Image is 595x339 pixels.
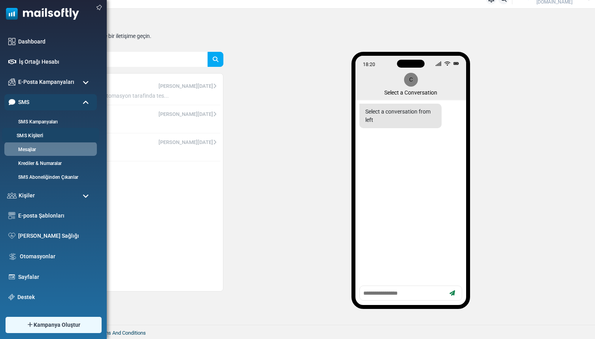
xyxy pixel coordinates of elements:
[97,330,146,336] span: translation missing: tr.layouts.footer.terms_and_conditions
[8,38,15,45] img: dashboard-icon.svg
[8,233,15,239] img: domain-health-icon.svg
[19,58,93,66] a: İş Ortağı Hesabı
[2,132,97,140] a: SMS Kişileri
[18,232,93,240] a: [PERSON_NAME] Sağlığı
[159,82,216,92] span: [PERSON_NAME][DATE]
[359,104,442,128] div: Select a conversation from left
[363,61,432,66] div: 18:20
[43,92,216,100] span: Merhaba Betul Sariteke, Otomasyon tarafinda tes...
[4,118,95,125] a: SMS Kampanyaları
[97,330,146,336] a: Terms And Conditions
[20,252,93,261] a: Otomasyonlar
[8,252,17,261] img: workflow.svg
[4,174,95,181] a: SMS Aboneliğinden Çıkanlar
[4,146,95,153] a: Mesajlar
[18,273,93,281] a: Sayfalar
[18,212,93,220] a: E-posta Şablonları
[18,78,74,86] span: E-Posta Kampanyaları
[34,321,80,329] span: Kampanya Oluştur
[8,98,15,106] img: sms-icon-active.png
[43,148,216,156] span: Hi this is a test
[43,120,216,128] span: hello
[4,160,95,167] a: Krediler & Numaralar
[8,294,15,300] img: support-icon.svg
[17,293,93,301] a: Destek
[19,191,35,200] span: Kişiler
[8,78,15,85] img: campaigns-icon.png
[51,325,595,339] footer: 2025
[18,38,93,46] a: Dashboard
[8,273,15,280] img: landing_pages.svg
[159,138,216,148] span: [PERSON_NAME][DATE]
[18,98,29,106] span: SMS
[159,110,216,120] span: [PERSON_NAME][DATE]
[7,193,17,198] img: contacts-icon.svg
[8,212,15,219] img: email-templates-icon.svg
